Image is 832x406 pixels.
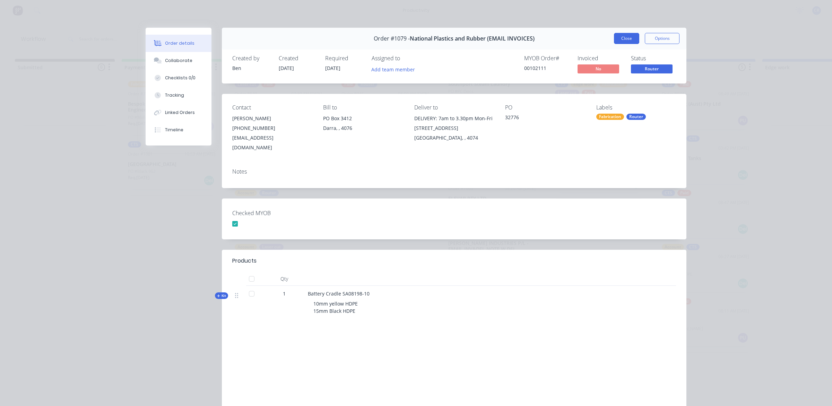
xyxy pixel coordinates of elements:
div: PO [505,104,585,111]
span: Kit [217,293,226,298]
button: Tracking [146,87,211,104]
div: [PERSON_NAME] [232,114,312,123]
span: Router [631,64,673,73]
span: No [578,64,619,73]
div: [PHONE_NUMBER] [232,123,312,133]
div: DELIVERY: 7am to 3.30pm Mon-Fri [STREET_ADDRESS][GEOGRAPHIC_DATA], , 4074 [414,114,494,143]
div: [EMAIL_ADDRESS][DOMAIN_NAME] [232,133,312,152]
div: Status [631,55,676,62]
label: Checked MYOB [232,209,319,217]
button: Options [645,33,679,44]
div: Fabrication [596,114,624,120]
div: PO Box 3412Darra, , 4076 [323,114,403,136]
div: Required [325,55,363,62]
div: 00102111 [524,64,569,72]
div: Products [232,257,257,265]
span: 1 [283,290,286,297]
div: Labels [596,104,676,111]
div: Timeline [165,127,183,133]
div: Assigned to [372,55,441,62]
button: Add team member [368,64,419,74]
button: Checklists 0/0 [146,69,211,87]
span: 10mm yellow HDPE 15mm Black HDPE [313,300,359,314]
div: [PERSON_NAME][PHONE_NUMBER][EMAIL_ADDRESS][DOMAIN_NAME] [232,114,312,152]
div: Contact [232,104,312,111]
div: Tracking [165,92,184,98]
button: Linked Orders [146,104,211,121]
button: Order details [146,35,211,52]
div: PO Box 3412 [323,114,403,123]
button: Add team member [372,64,419,74]
span: [DATE] [325,65,340,71]
div: Collaborate [165,58,192,64]
div: DELIVERY: 7am to 3.30pm Mon-Fri [STREET_ADDRESS] [414,114,494,133]
button: Close [614,33,639,44]
div: Router [626,114,646,120]
div: Linked Orders [165,109,195,116]
span: [DATE] [279,65,294,71]
div: [GEOGRAPHIC_DATA], , 4074 [414,133,494,143]
div: Qty [263,272,305,286]
div: Kit [215,292,228,299]
div: MYOB Order # [524,55,569,62]
span: Battery Cradle SA08198-10 [308,290,370,297]
div: Bill to [323,104,403,111]
div: Order details [165,40,194,46]
button: Collaborate [146,52,211,69]
div: 32776 [505,114,585,123]
div: Invoiced [578,55,623,62]
span: National Plastics and Rubber (EMAIL INVOICES) [410,35,535,42]
div: Created by [232,55,270,62]
button: Timeline [146,121,211,139]
div: Notes [232,168,676,175]
div: Checklists 0/0 [165,75,196,81]
div: Darra, , 4076 [323,123,403,133]
span: Order #1079 - [374,35,410,42]
button: Router [631,64,673,75]
div: Ben [232,64,270,72]
div: Created [279,55,317,62]
div: Deliver to [414,104,494,111]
